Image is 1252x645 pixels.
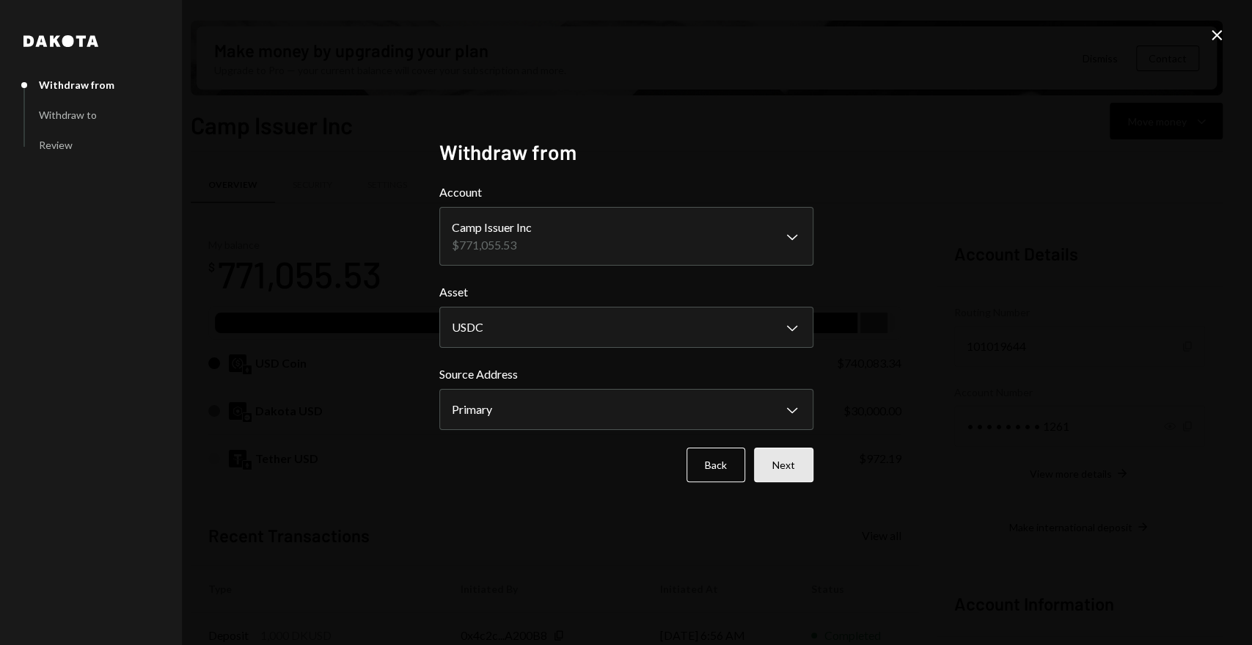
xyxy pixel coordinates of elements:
button: Next [754,448,813,482]
h2: Withdraw from [439,138,813,167]
div: Withdraw to [39,109,97,121]
div: Withdraw from [39,79,114,91]
label: Source Address [439,365,813,383]
button: Back [687,448,745,482]
label: Asset [439,283,813,301]
div: Review [39,139,73,151]
button: Asset [439,307,813,348]
button: Account [439,207,813,266]
label: Account [439,183,813,201]
button: Source Address [439,389,813,430]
